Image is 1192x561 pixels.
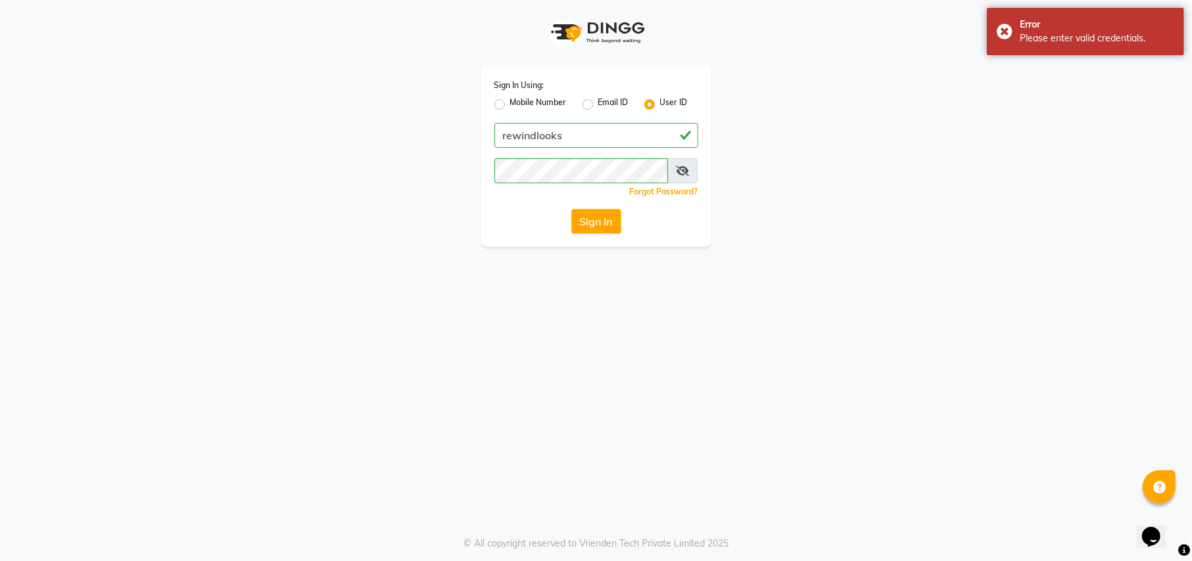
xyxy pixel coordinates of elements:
iframe: chat widget [1137,508,1179,548]
label: Sign In Using: [494,79,544,91]
input: Username [494,123,698,148]
button: Sign In [571,209,621,234]
input: Username [494,158,668,183]
label: Email ID [598,97,629,112]
label: User ID [660,97,688,112]
div: Error [1020,18,1174,32]
img: logo1.svg [544,13,649,52]
a: Forgot Password? [630,187,698,196]
label: Mobile Number [510,97,567,112]
div: Please enter valid credentials. [1020,32,1174,45]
